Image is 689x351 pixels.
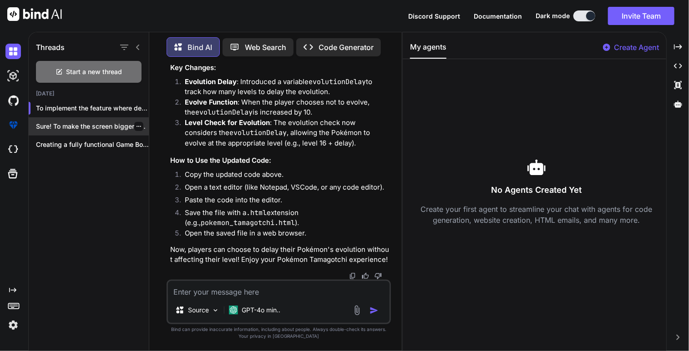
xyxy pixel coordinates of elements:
p: Web Search [245,42,286,53]
img: copy [349,272,356,280]
p: Sure! To make the screen bigger and... [36,122,149,131]
span: Discord Support [408,12,460,20]
code: evolutionDelay [229,128,287,137]
img: premium [5,117,21,133]
img: cloudideIcon [5,142,21,157]
p: Bind can provide inaccurate information, including about people. Always double-check its answers.... [167,326,391,340]
button: Documentation [474,11,522,21]
strong: Level Check for Evolution [185,118,270,127]
button: Invite Team [608,7,674,25]
img: like [362,272,369,280]
h3: Key Changes: [170,63,389,73]
li: Copy the updated code above. [177,170,389,182]
span: Dark mode [536,11,570,20]
li: Paste the code into the editor. [177,195,389,208]
code: pokemon_tamagotchi.html [201,218,295,227]
img: GPT-4o mini [229,306,238,315]
li: Save the file with a extension (e.g., ). [177,208,389,228]
img: Pick Models [212,306,219,314]
code: evolutionDelay [309,77,366,86]
p: Now, players can choose to delay their Pokémon's evolution without affecting their level! Enjoy y... [170,245,389,265]
h3: No Agents Created Yet [410,184,663,196]
img: dislike [375,272,382,280]
strong: Evolution Delay [185,77,237,86]
img: Bind AI [7,7,62,21]
span: Documentation [474,12,522,20]
p: Creating a fully functional Game Boy Advance... [36,140,149,149]
p: Source [188,306,209,315]
h1: Threads [36,42,65,53]
h3: How to Use the Updated Code: [170,155,389,166]
h2: [DATE] [29,90,149,97]
li: Open the saved file in a web browser. [177,228,389,241]
p: GPT-4o min.. [242,306,280,315]
img: githubDark [5,93,21,108]
button: My agents [410,41,446,59]
button: Discord Support [408,11,460,21]
img: settings [5,317,21,333]
p: Bind AI [187,42,212,53]
span: Start a new thread [66,67,122,76]
p: Create your first agent to streamline your chat with agents for code generation, website creation... [410,204,663,226]
img: darkAi-studio [5,68,21,84]
img: attachment [352,305,362,316]
p: To implement the feature where delaying evolution... [36,104,149,113]
p: Create Agent [614,42,659,53]
p: Code Generator [319,42,374,53]
li: Open a text editor (like Notepad, VSCode, or any code editor). [177,182,389,195]
code: .html [246,208,267,217]
img: darkChat [5,44,21,59]
li: : Introduced a variable to track how many levels to delay the evolution. [177,77,389,97]
img: icon [370,306,379,315]
strong: Evolve Function [185,98,238,106]
li: : The evolution check now considers the , allowing the Pokémon to evolve at the appropriate level... [177,118,389,149]
code: evolutionDelay [195,108,253,117]
li: : When the player chooses not to evolve, the is increased by 10. [177,97,389,118]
